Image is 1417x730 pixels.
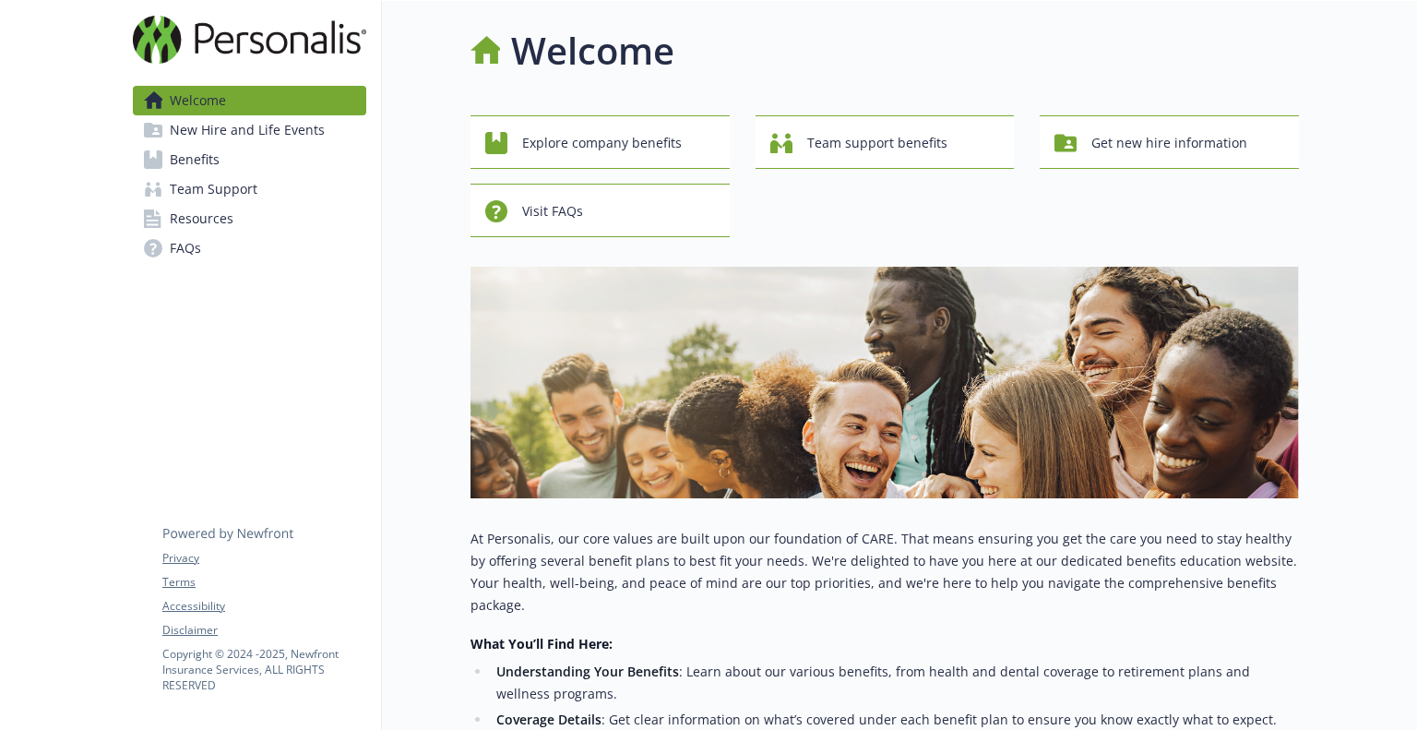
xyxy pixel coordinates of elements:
[496,663,679,680] strong: Understanding Your Benefits
[511,23,674,78] h1: Welcome
[496,711,601,728] strong: Coverage Details
[1091,126,1247,161] span: Get new hire information
[133,115,366,145] a: New Hire and Life Events
[170,86,226,115] span: Welcome
[491,661,1299,705] li: : Learn about our various benefits, from health and dental coverage to retirement plans and welln...
[170,233,201,263] span: FAQs
[470,528,1299,616] p: At Personalis, our core values are built upon our foundation of CARE. That means ensuring you get...
[522,126,682,161] span: Explore company benefits
[133,233,366,263] a: FAQs
[470,184,730,237] button: Visit FAQs
[807,126,947,161] span: Team support benefits
[162,646,365,693] p: Copyright © 2024 - 2025 , Newfront Insurance Services, ALL RIGHTS RESERVED
[470,115,730,169] button: Explore company benefits
[133,174,366,204] a: Team Support
[133,145,366,174] a: Benefits
[162,622,365,639] a: Disclaimer
[170,204,233,233] span: Resources
[756,115,1015,169] button: Team support benefits
[162,598,365,615] a: Accessibility
[162,550,365,567] a: Privacy
[162,574,365,591] a: Terms
[170,115,325,145] span: New Hire and Life Events
[522,194,583,229] span: Visit FAQs
[133,86,366,115] a: Welcome
[1040,115,1299,169] button: Get new hire information
[133,204,366,233] a: Resources
[170,145,220,174] span: Benefits
[470,635,613,652] strong: What You’ll Find Here:
[170,174,257,204] span: Team Support
[470,267,1299,498] img: overview page banner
